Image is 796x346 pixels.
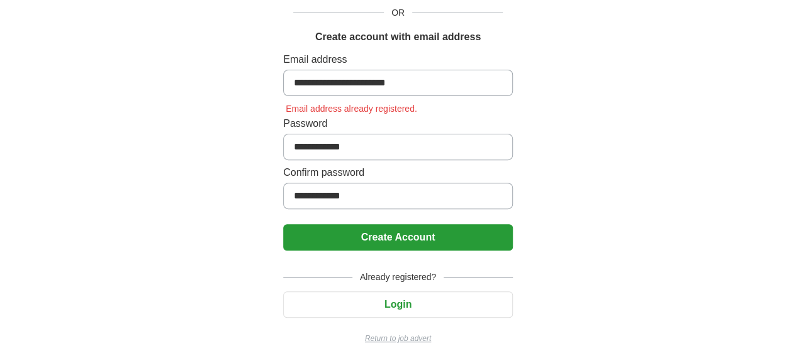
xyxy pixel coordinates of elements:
[384,6,412,19] span: OR
[283,299,513,310] a: Login
[283,333,513,344] a: Return to job advert
[283,224,513,251] button: Create Account
[283,291,513,318] button: Login
[315,30,481,45] h1: Create account with email address
[352,271,444,284] span: Already registered?
[283,104,420,114] span: Email address already registered.
[283,52,513,67] label: Email address
[283,165,513,180] label: Confirm password
[283,116,513,131] label: Password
